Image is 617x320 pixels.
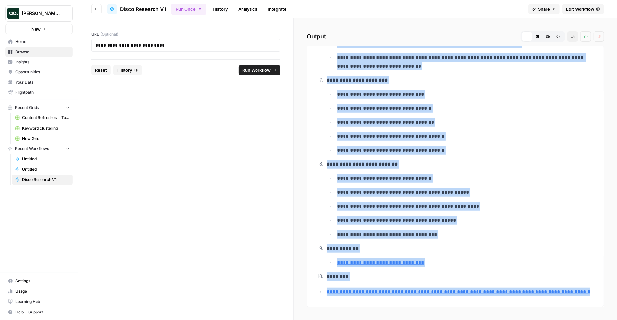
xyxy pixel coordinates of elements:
[538,6,550,12] span: Share
[15,309,70,315] span: Help + Support
[22,136,70,142] span: New Grid
[307,31,604,42] h2: Output
[12,133,73,144] a: New Grid
[15,79,70,85] span: Your Data
[15,89,70,95] span: Flightpath
[5,307,73,317] button: Help + Support
[566,6,594,12] span: Edit Workflow
[5,297,73,307] a: Learning Hub
[5,103,73,113] button: Recent Grids
[12,123,73,133] a: Keyword clustering
[5,276,73,286] a: Settings
[528,4,560,14] button: Share
[22,125,70,131] span: Keyword clustering
[5,57,73,67] a: Insights
[120,5,166,13] span: Disco Research V1
[91,65,111,75] button: Reset
[5,47,73,57] a: Browse
[15,146,49,152] span: Recent Workflows
[12,164,73,175] a: Untitled
[31,26,41,32] span: New
[15,59,70,65] span: Insights
[15,288,70,294] span: Usage
[209,4,232,14] a: History
[12,113,73,123] a: Content Refreshes + Topical Authority
[12,154,73,164] a: Untitled
[91,31,280,37] label: URL
[15,49,70,55] span: Browse
[239,65,280,75] button: Run Workflow
[22,177,70,183] span: Disco Research V1
[171,4,206,15] button: Run Once
[234,4,261,14] a: Analytics
[12,175,73,185] a: Disco Research V1
[7,8,19,19] img: Nick's Workspace Logo
[5,5,73,22] button: Workspace: Nick's Workspace
[5,37,73,47] a: Home
[15,69,70,75] span: Opportunities
[15,299,70,305] span: Learning Hub
[15,278,70,284] span: Settings
[264,4,290,14] a: Integrate
[22,166,70,172] span: Untitled
[5,67,73,77] a: Opportunities
[5,286,73,297] a: Usage
[22,156,70,162] span: Untitled
[117,67,132,73] span: History
[15,105,39,111] span: Recent Grids
[95,67,107,73] span: Reset
[242,67,271,73] span: Run Workflow
[562,4,604,14] a: Edit Workflow
[5,87,73,98] a: Flightpath
[5,77,73,87] a: Your Data
[5,144,73,154] button: Recent Workflows
[22,115,70,121] span: Content Refreshes + Topical Authority
[107,4,166,14] a: Disco Research V1
[22,10,61,17] span: [PERSON_NAME]'s Workspace
[15,39,70,45] span: Home
[100,31,118,37] span: (Optional)
[113,65,142,75] button: History
[5,24,73,34] button: New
